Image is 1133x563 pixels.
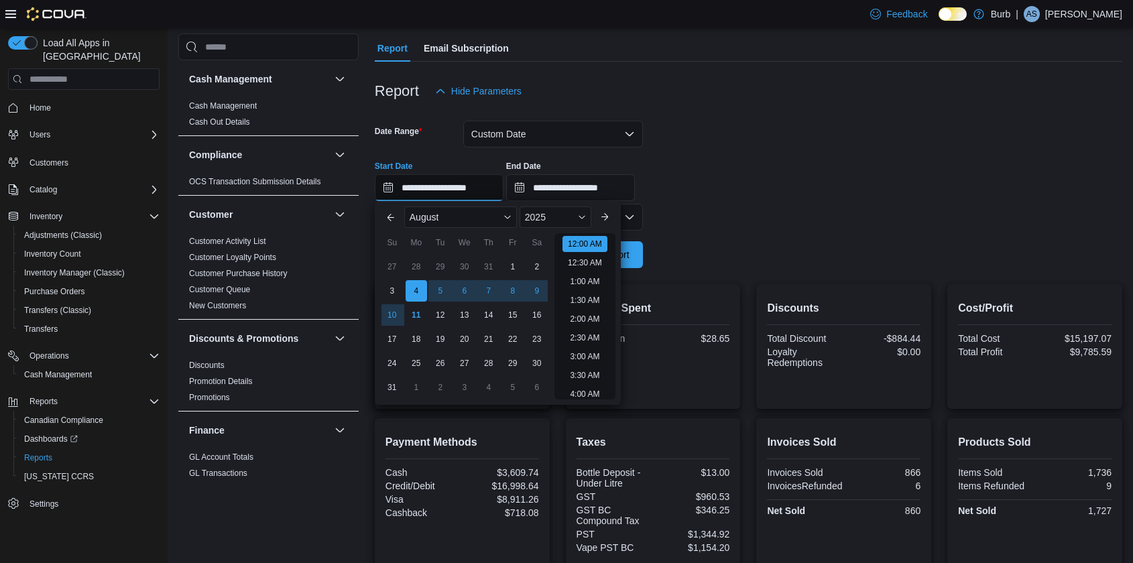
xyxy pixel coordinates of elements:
button: Compliance [332,147,348,163]
a: Promotions [189,393,230,402]
button: Catalog [24,182,62,198]
span: Feedback [886,7,927,21]
button: Discounts & Promotions [189,332,329,345]
button: Cash Management [13,365,165,384]
div: Items Sold [958,467,1032,478]
li: 12:30 AM [562,255,607,271]
span: Dashboards [19,431,160,447]
li: 4:00 AM [564,386,605,402]
button: [US_STATE] CCRS [13,467,165,486]
span: Home [29,103,51,113]
a: New Customers [189,301,246,310]
a: Transfers [19,321,63,337]
a: Inventory Count [19,246,86,262]
h2: Discounts [767,300,920,316]
div: Loyalty Redemptions [767,347,841,368]
a: Dashboards [13,430,165,448]
a: Customer Queue [189,285,250,294]
button: Customer [189,208,329,221]
div: 1,736 [1038,467,1112,478]
span: Reports [29,396,58,407]
button: Users [3,125,165,144]
li: 1:00 AM [564,273,605,290]
a: Cash Out Details [189,117,250,127]
label: Date Range [375,126,422,137]
a: Canadian Compliance [19,412,109,428]
div: $0.00 [847,347,920,357]
button: Inventory [3,207,165,226]
span: Home [24,99,160,116]
div: Items Refunded [958,481,1032,491]
div: Total Discount [767,333,841,344]
button: Purchase Orders [13,282,165,301]
span: Adjustments (Classic) [24,230,102,241]
div: day-3 [454,377,475,398]
div: Cash Management [178,98,359,135]
div: day-12 [430,304,451,326]
span: Promotions [189,392,230,403]
h2: Cost/Profit [958,300,1112,316]
span: Customers [29,158,68,168]
span: Report [377,35,408,62]
a: Discounts [189,361,225,370]
a: Settings [24,496,64,512]
div: day-5 [430,280,451,302]
div: $9,785.59 [1038,347,1112,357]
div: $1,344.92 [656,529,729,540]
a: Inventory Manager (Classic) [19,265,130,281]
button: Inventory Count [13,245,165,263]
div: day-27 [381,256,403,277]
li: 12:00 AM [562,236,607,252]
img: Cova [27,7,86,21]
div: Sa [526,232,548,253]
span: Inventory [24,208,160,225]
a: Purchase Orders [19,284,91,300]
div: day-19 [430,328,451,350]
button: Operations [3,347,165,365]
div: Th [478,232,499,253]
div: Alex Specht [1024,6,1040,22]
div: $15,197.07 [1038,333,1112,344]
span: Catalog [29,184,57,195]
span: Inventory [29,211,62,222]
span: Customer Loyalty Points [189,252,276,263]
div: InvoicesRefunded [767,481,842,491]
span: Cash Management [24,369,92,380]
span: Users [24,127,160,143]
label: End Date [506,161,541,172]
span: Canadian Compliance [24,415,103,426]
div: day-29 [502,353,524,374]
a: Reports [19,450,58,466]
button: Cash Management [332,71,348,87]
span: August [410,212,439,223]
strong: Net Sold [767,505,805,516]
button: Customer [332,206,348,223]
span: Washington CCRS [19,468,160,485]
div: day-7 [478,280,499,302]
div: day-1 [502,256,524,277]
span: Transfers (Classic) [24,305,91,316]
span: Customers [24,153,160,170]
div: $718.08 [465,507,538,518]
button: Open list of options [624,212,635,223]
button: Inventory [24,208,68,225]
a: Customer Loyalty Points [189,253,276,262]
button: Discounts & Promotions [332,330,348,347]
div: PST [577,529,650,540]
span: Customer Queue [189,284,250,295]
a: Transfers (Classic) [19,302,97,318]
span: Customer Activity List [189,236,266,247]
div: day-21 [478,328,499,350]
span: Reports [19,450,160,466]
div: day-22 [502,328,524,350]
div: Button. Open the month selector. August is currently selected. [404,206,517,228]
span: Customer Purchase History [189,268,288,279]
div: $1,154.20 [656,542,729,553]
button: Operations [24,348,74,364]
div: day-3 [381,280,403,302]
button: Transfers (Classic) [13,301,165,320]
div: Button. Open the year selector. 2025 is currently selected. [520,206,591,228]
a: Cash Management [189,101,257,111]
